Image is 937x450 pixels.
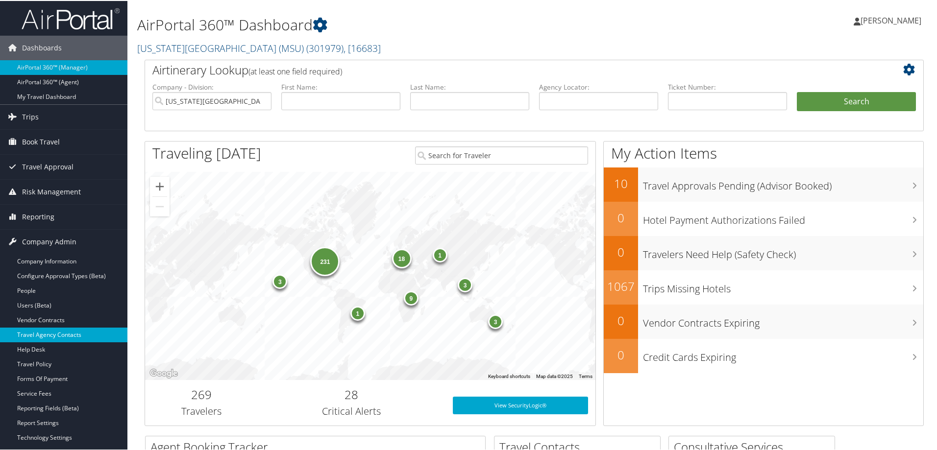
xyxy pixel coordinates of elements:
h1: AirPortal 360™ Dashboard [137,14,666,34]
div: 9 [403,289,418,304]
span: Map data ©2025 [536,373,573,378]
h3: Travelers [152,403,250,417]
h3: Critical Alerts [265,403,438,417]
label: First Name: [281,81,400,91]
button: Zoom out [150,196,170,215]
input: Search for Traveler [415,145,588,164]
img: airportal-logo.png [22,6,120,29]
h3: Travelers Need Help (Safety Check) [643,242,923,261]
h3: Vendor Contracts Expiring [643,310,923,329]
h2: 0 [604,346,638,362]
div: 1 [350,305,365,320]
h1: My Action Items [604,142,923,163]
h2: 10 [604,174,638,191]
a: View SecurityLogic® [453,396,588,413]
div: 18 [392,247,411,267]
button: Search [797,91,916,111]
div: 231 [310,246,340,275]
a: 0Credit Cards Expiring [604,338,923,372]
a: 0Vendor Contracts Expiring [604,304,923,338]
h1: Traveling [DATE] [152,142,261,163]
h2: 0 [604,311,638,328]
span: Trips [22,104,39,128]
a: 10Travel Approvals Pending (Advisor Booked) [604,166,923,201]
a: 0Travelers Need Help (Safety Check) [604,235,923,269]
h2: 28 [265,385,438,402]
label: Agency Locator: [539,81,658,91]
h3: Travel Approvals Pending (Advisor Booked) [643,173,923,192]
div: 3 [488,313,503,328]
h2: 269 [152,385,250,402]
span: Travel Approval [22,154,74,178]
h2: Airtinerary Lookup [152,61,851,77]
a: Terms (opens in new tab) [579,373,592,378]
span: , [ 16683 ] [344,41,381,54]
span: Company Admin [22,229,76,253]
a: [US_STATE][GEOGRAPHIC_DATA] (MSU) [137,41,381,54]
div: 3 [458,277,472,291]
a: Open this area in Google Maps (opens a new window) [148,366,180,379]
label: Last Name: [410,81,529,91]
div: 3 [272,273,287,288]
h2: 0 [604,209,638,225]
button: Keyboard shortcuts [488,372,530,379]
button: Zoom in [150,176,170,195]
span: Risk Management [22,179,81,203]
span: Book Travel [22,129,60,153]
label: Company - Division: [152,81,271,91]
img: Google [148,366,180,379]
h3: Hotel Payment Authorizations Failed [643,208,923,226]
span: Dashboards [22,35,62,59]
span: (at least one field required) [248,65,342,76]
a: 1067Trips Missing Hotels [604,269,923,304]
span: Reporting [22,204,54,228]
div: 1 [432,247,447,261]
span: [PERSON_NAME] [861,14,921,25]
label: Ticket Number: [668,81,787,91]
h3: Trips Missing Hotels [643,276,923,295]
h2: 0 [604,243,638,260]
span: ( 301979 ) [306,41,344,54]
h3: Credit Cards Expiring [643,345,923,363]
a: [PERSON_NAME] [854,5,931,34]
a: 0Hotel Payment Authorizations Failed [604,201,923,235]
h2: 1067 [604,277,638,294]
